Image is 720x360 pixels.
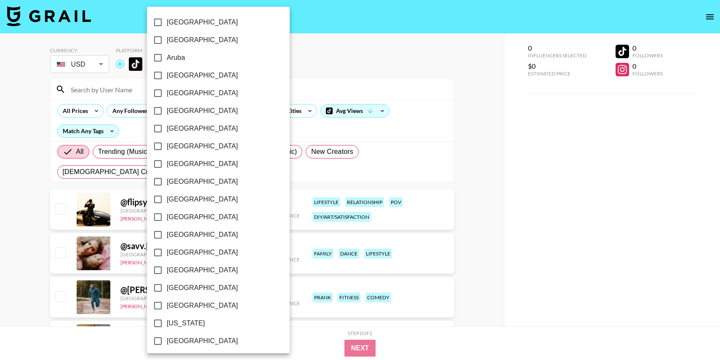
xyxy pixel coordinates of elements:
[167,70,238,81] span: [GEOGRAPHIC_DATA]
[167,212,238,222] span: [GEOGRAPHIC_DATA]
[678,318,710,350] iframe: Drift Widget Chat Controller
[167,177,238,187] span: [GEOGRAPHIC_DATA]
[167,141,238,151] span: [GEOGRAPHIC_DATA]
[167,230,238,240] span: [GEOGRAPHIC_DATA]
[167,35,238,45] span: [GEOGRAPHIC_DATA]
[167,283,238,293] span: [GEOGRAPHIC_DATA]
[167,318,205,328] span: [US_STATE]
[167,53,185,63] span: Aruba
[167,124,238,134] span: [GEOGRAPHIC_DATA]
[167,159,238,169] span: [GEOGRAPHIC_DATA]
[167,194,238,204] span: [GEOGRAPHIC_DATA]
[167,247,238,258] span: [GEOGRAPHIC_DATA]
[167,336,238,346] span: [GEOGRAPHIC_DATA]
[167,88,238,98] span: [GEOGRAPHIC_DATA]
[167,106,238,116] span: [GEOGRAPHIC_DATA]
[167,301,238,311] span: [GEOGRAPHIC_DATA]
[167,17,238,27] span: [GEOGRAPHIC_DATA]
[167,265,238,275] span: [GEOGRAPHIC_DATA]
